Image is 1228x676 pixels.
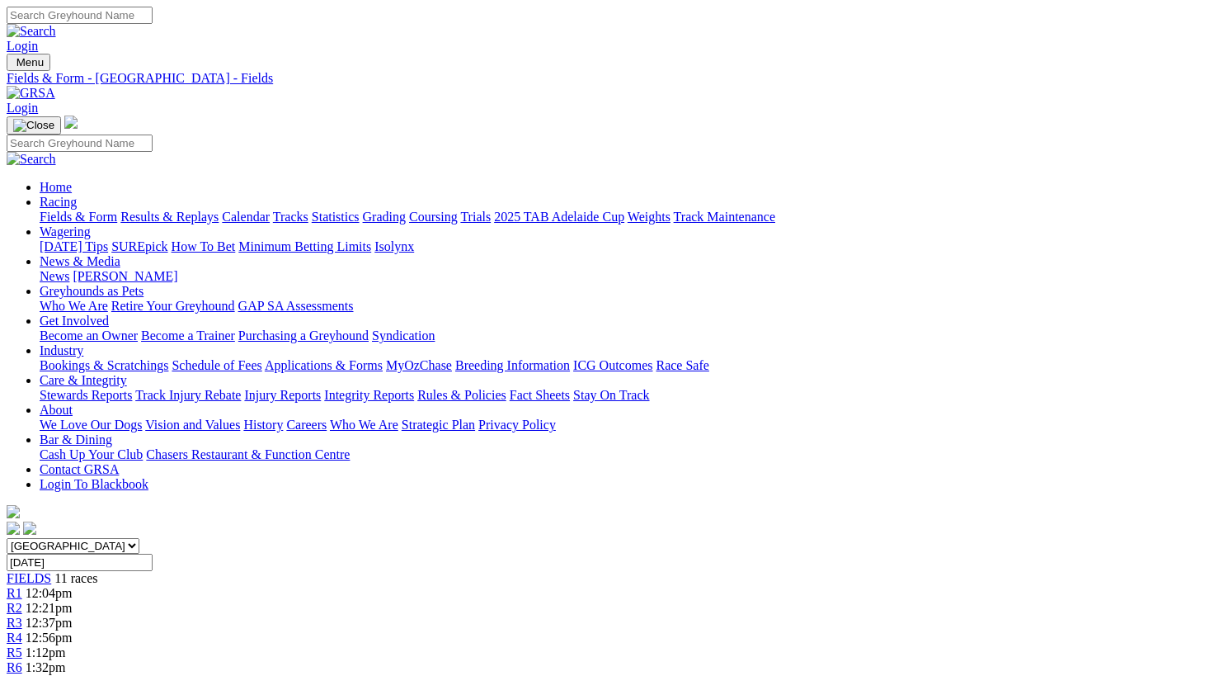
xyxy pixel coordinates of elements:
span: Menu [16,56,44,69]
a: Results & Replays [120,210,219,224]
a: Breeding Information [455,358,570,372]
a: R6 [7,660,22,674]
a: Grading [363,210,406,224]
a: Fact Sheets [510,388,570,402]
span: 1:32pm [26,660,66,674]
input: Select date [7,554,153,571]
a: Chasers Restaurant & Function Centre [146,447,350,461]
a: Race Safe [656,358,708,372]
a: Stewards Reports [40,388,132,402]
a: About [40,403,73,417]
a: Home [40,180,72,194]
input: Search [7,135,153,152]
a: 2025 TAB Adelaide Cup [494,210,624,224]
a: Minimum Betting Limits [238,239,371,253]
a: Who We Are [40,299,108,313]
img: twitter.svg [23,522,36,535]
a: Login To Blackbook [40,477,148,491]
img: Search [7,24,56,39]
div: Wagering [40,239,1221,254]
a: Track Maintenance [674,210,775,224]
a: Login [7,101,38,115]
img: Search [7,152,56,167]
a: R5 [7,645,22,659]
a: Calendar [222,210,270,224]
a: R4 [7,631,22,645]
div: Get Involved [40,329,1221,343]
a: Fields & Form - [GEOGRAPHIC_DATA] - Fields [7,71,1221,86]
div: Bar & Dining [40,447,1221,462]
input: Search [7,7,153,24]
a: MyOzChase [386,358,452,372]
a: News [40,269,69,283]
a: Syndication [372,329,435,343]
a: Injury Reports [244,388,321,402]
a: News & Media [40,254,120,268]
a: Rules & Policies [417,388,506,402]
a: Become an Owner [40,329,138,343]
span: 12:21pm [26,601,73,615]
img: facebook.svg [7,522,20,535]
a: ICG Outcomes [573,358,652,372]
button: Toggle navigation [7,116,61,135]
a: Contact GRSA [40,462,119,476]
a: SUREpick [111,239,167,253]
a: Purchasing a Greyhound [238,329,369,343]
a: Tracks [273,210,308,224]
a: R3 [7,616,22,630]
div: News & Media [40,269,1221,284]
a: History [243,418,283,432]
div: Industry [40,358,1221,373]
span: 12:56pm [26,631,73,645]
a: Privacy Policy [478,418,556,432]
a: [PERSON_NAME] [73,269,177,283]
a: Integrity Reports [324,388,414,402]
a: Racing [40,195,77,209]
a: Bar & Dining [40,433,112,447]
a: R2 [7,601,22,615]
a: Isolynx [374,239,414,253]
a: How To Bet [172,239,236,253]
a: Schedule of Fees [172,358,261,372]
a: Care & Integrity [40,373,127,387]
a: Vision and Values [145,418,240,432]
a: Industry [40,343,83,357]
a: Statistics [312,210,360,224]
a: Applications & Forms [265,358,383,372]
a: Bookings & Scratchings [40,358,168,372]
a: FIELDS [7,571,51,585]
a: Login [7,39,38,53]
a: Stay On Track [573,388,649,402]
img: logo-grsa-white.png [64,116,78,129]
a: Trials [460,210,491,224]
a: Cash Up Your Club [40,447,143,461]
a: Strategic Plan [402,418,475,432]
span: 12:37pm [26,616,73,630]
a: We Love Our Dogs [40,418,142,432]
a: GAP SA Assessments [238,299,354,313]
a: Careers [286,418,327,432]
img: Close [13,119,54,132]
a: Retire Your Greyhound [111,299,235,313]
a: [DATE] Tips [40,239,108,253]
div: About [40,418,1221,433]
a: Get Involved [40,314,109,328]
a: Coursing [409,210,458,224]
a: Greyhounds as Pets [40,284,144,298]
a: Wagering [40,225,91,239]
a: R1 [7,586,22,600]
div: Care & Integrity [40,388,1221,403]
button: Toggle navigation [7,54,50,71]
span: 1:12pm [26,645,66,659]
a: Track Injury Rebate [135,388,241,402]
a: Who We Are [330,418,398,432]
div: Racing [40,210,1221,225]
